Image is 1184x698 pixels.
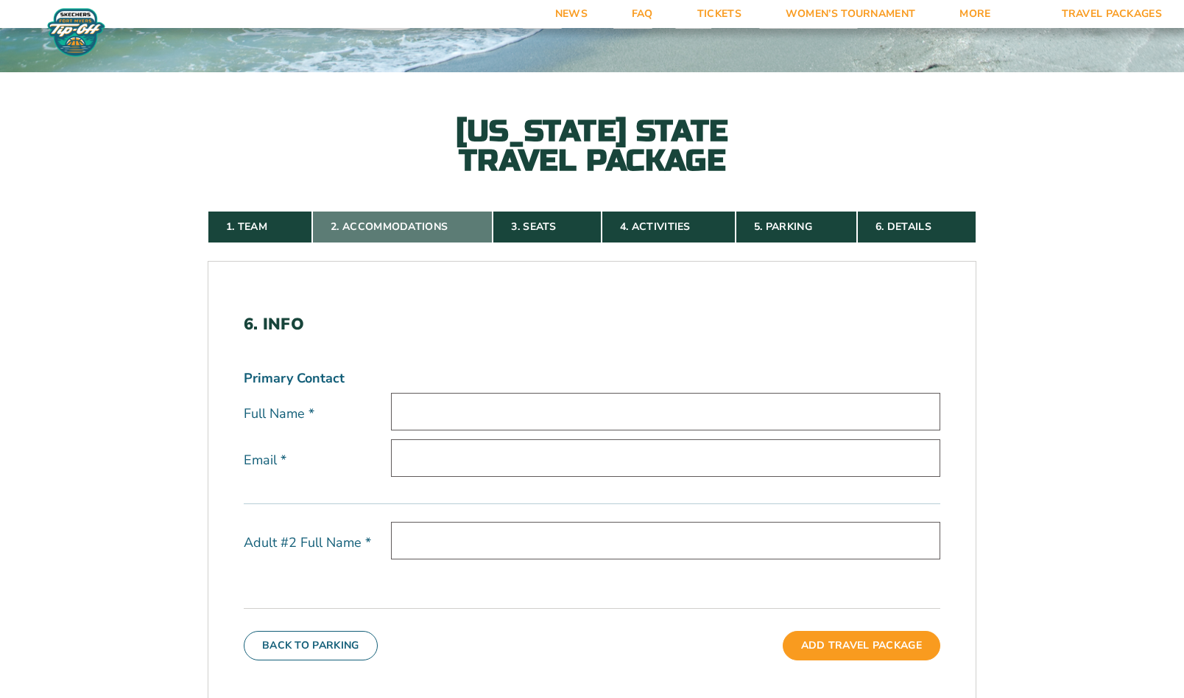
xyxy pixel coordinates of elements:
a: 1. Team [208,211,312,243]
a: 4. Activities [602,211,736,243]
label: Full Name * [244,405,391,423]
label: Adult #2 Full Name * [244,534,391,552]
strong: Primary Contact [244,369,345,388]
label: Email * [244,451,391,470]
a: 3. Seats [493,211,601,243]
a: 5. Parking [736,211,857,243]
h2: 6. Info [244,315,940,334]
button: Back To Parking [244,631,378,660]
a: 2. Accommodations [312,211,493,243]
img: Fort Myers Tip-Off [44,7,108,57]
h2: [US_STATE] State Travel Package [430,116,754,175]
button: Add Travel Package [783,631,940,660]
